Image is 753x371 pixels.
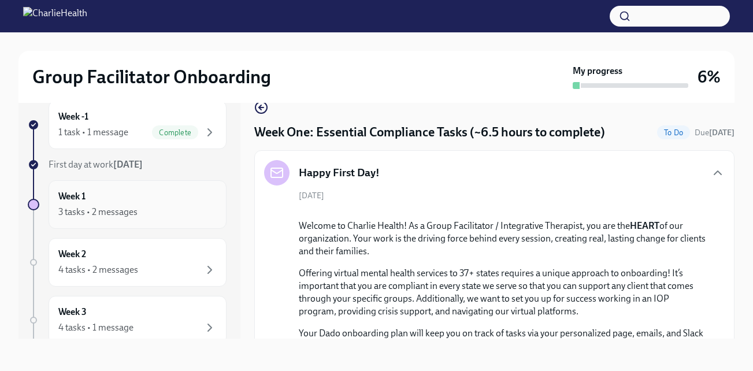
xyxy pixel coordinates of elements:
[299,220,706,258] p: Welcome to Charlie Health! As a Group Facilitator / Integrative Therapist, you are the of our org...
[28,158,227,171] a: First day at work[DATE]
[299,267,706,318] p: Offering virtual mental health services to 37+ states requires a unique approach to onboarding! I...
[28,296,227,344] a: Week 34 tasks • 1 message
[695,127,735,138] span: September 22nd, 2025 09:00
[58,206,138,218] div: 3 tasks • 2 messages
[630,220,659,231] strong: HEART
[299,327,706,365] p: Your Dado onboarding plan will keep you on track of tasks via your personalized page, emails, and...
[28,101,227,149] a: Week -11 task • 1 messageComplete
[49,159,143,170] span: First day at work
[28,238,227,287] a: Week 24 tasks • 2 messages
[299,165,380,180] h5: Happy First Day!
[254,124,605,141] h4: Week One: Essential Compliance Tasks (~6.5 hours to complete)
[709,128,735,138] strong: [DATE]
[58,264,138,276] div: 4 tasks • 2 messages
[573,65,622,77] strong: My progress
[58,306,87,318] h6: Week 3
[58,110,88,123] h6: Week -1
[152,128,198,137] span: Complete
[32,65,271,88] h2: Group Facilitator Onboarding
[23,7,87,25] img: CharlieHealth
[58,126,128,139] div: 1 task • 1 message
[657,128,690,137] span: To Do
[695,128,735,138] span: Due
[58,248,86,261] h6: Week 2
[58,190,86,203] h6: Week 1
[113,159,143,170] strong: [DATE]
[299,190,324,201] span: [DATE]
[28,180,227,229] a: Week 13 tasks • 2 messages
[698,66,721,87] h3: 6%
[58,321,133,334] div: 4 tasks • 1 message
